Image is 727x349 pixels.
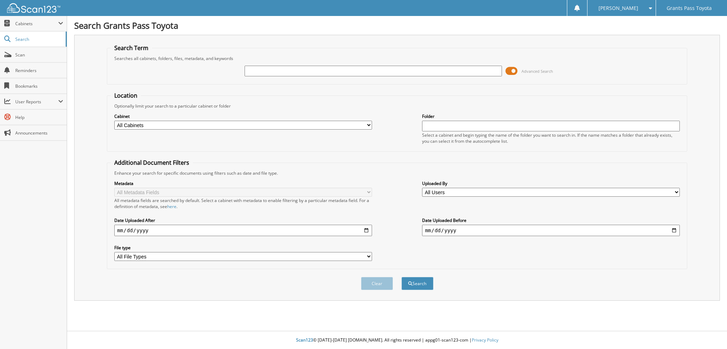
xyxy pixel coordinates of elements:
[114,245,372,251] label: File type
[114,225,372,236] input: start
[422,180,680,186] label: Uploaded By
[15,99,58,105] span: User Reports
[114,217,372,223] label: Date Uploaded After
[7,3,60,13] img: scan123-logo-white.svg
[422,132,680,144] div: Select a cabinet and begin typing the name of the folder you want to search in. If the name match...
[114,197,372,209] div: All metadata fields are searched by default. Select a cabinet with metadata to enable filtering b...
[167,203,176,209] a: here
[111,159,193,167] legend: Additional Document Filters
[111,103,683,109] div: Optionally limit your search to a particular cabinet or folder
[111,44,152,52] legend: Search Term
[401,277,433,290] button: Search
[15,130,63,136] span: Announcements
[598,6,638,10] span: [PERSON_NAME]
[74,20,720,31] h1: Search Grants Pass Toyota
[67,332,727,349] div: © [DATE]-[DATE] [DOMAIN_NAME]. All rights reserved | appg01-scan123-com |
[15,83,63,89] span: Bookmarks
[472,337,498,343] a: Privacy Policy
[114,180,372,186] label: Metadata
[521,69,553,74] span: Advanced Search
[15,52,63,58] span: Scan
[667,6,712,10] span: Grants Pass Toyota
[111,170,683,176] div: Enhance your search for specific documents using filters such as date and file type.
[15,36,62,42] span: Search
[422,217,680,223] label: Date Uploaded Before
[422,225,680,236] input: end
[422,113,680,119] label: Folder
[111,92,141,99] legend: Location
[114,113,372,119] label: Cabinet
[15,67,63,73] span: Reminders
[15,114,63,120] span: Help
[111,55,683,61] div: Searches all cabinets, folders, files, metadata, and keywords
[15,21,58,27] span: Cabinets
[296,337,313,343] span: Scan123
[361,277,393,290] button: Clear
